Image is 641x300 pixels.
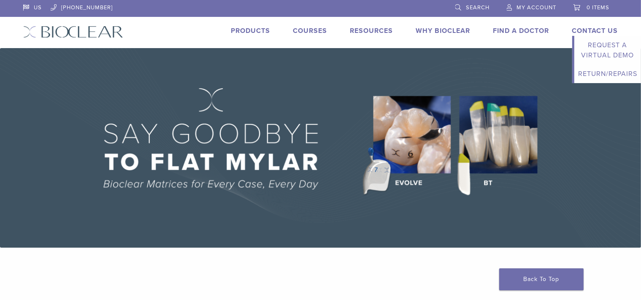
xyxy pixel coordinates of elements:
[587,4,610,11] span: 0 items
[231,27,270,35] a: Products
[350,27,393,35] a: Resources
[493,27,549,35] a: Find A Doctor
[517,4,557,11] span: My Account
[23,26,123,38] img: Bioclear
[466,4,490,11] span: Search
[499,268,584,290] a: Back To Top
[293,27,327,35] a: Courses
[572,27,618,35] a: Contact Us
[416,27,471,35] a: Why Bioclear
